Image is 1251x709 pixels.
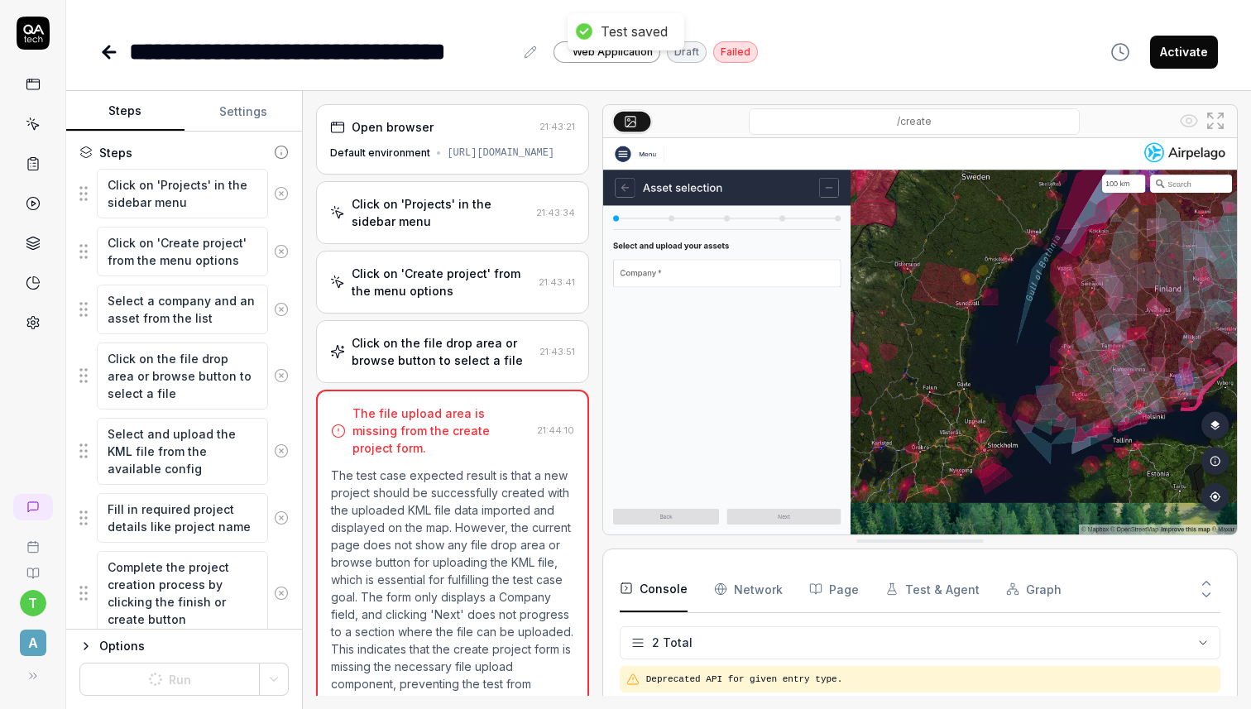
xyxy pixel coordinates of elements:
time: 21:44:10 [537,424,574,436]
button: Activate [1150,36,1218,69]
div: Click on 'Create project' from the menu options [352,265,531,299]
pre: Deprecated API for given entry type. [646,673,1214,687]
button: Remove step [268,434,295,467]
button: Remove step [268,501,295,534]
div: Suggestions [79,226,289,277]
a: Book a call with us [7,527,59,553]
div: [URL][DOMAIN_NAME] [447,146,554,160]
span: A [20,630,46,656]
button: Test & Agent [885,566,980,612]
div: Suggestions [79,550,289,636]
time: 21:43:41 [539,276,575,288]
button: A [7,616,59,659]
div: Steps [99,144,132,161]
a: Documentation [7,553,59,580]
div: Suggestions [79,492,289,544]
a: New conversation [13,494,53,520]
time: 21:43:34 [536,207,575,218]
div: Suggestions [79,417,289,486]
div: Open browser [352,118,434,136]
button: Console [620,566,688,612]
div: Options [99,636,289,656]
button: Open in full screen [1202,108,1229,134]
div: Suggestions [79,342,289,410]
button: Remove step [268,577,295,610]
button: Settings [185,92,303,132]
button: Graph [1006,566,1062,612]
div: Suggestions [79,284,289,335]
div: Click on the file drop area or browse button to select a file [352,334,532,369]
div: Test saved [601,23,668,41]
div: Default environment [330,146,430,160]
button: Page [809,566,859,612]
button: Run [79,663,260,696]
button: Remove step [268,293,295,326]
a: Web Application [554,41,660,63]
time: 21:43:51 [539,346,575,357]
button: t [20,590,46,616]
button: Steps [66,92,185,132]
button: Remove step [268,359,295,392]
span: Web Application [573,45,653,60]
button: Options [79,636,289,656]
time: 21:43:21 [539,121,575,132]
button: View version history [1100,36,1140,69]
button: Remove step [268,235,295,268]
div: Draft [667,41,707,63]
div: Suggestions [79,168,289,219]
div: The file upload area is missing from the create project form. [352,405,530,457]
button: Remove step [268,177,295,210]
div: Click on 'Projects' in the sidebar menu [352,195,529,230]
img: Screenshot [603,138,1237,534]
button: Network [714,566,783,612]
button: Show all interative elements [1176,108,1202,134]
div: Failed [713,41,758,63]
